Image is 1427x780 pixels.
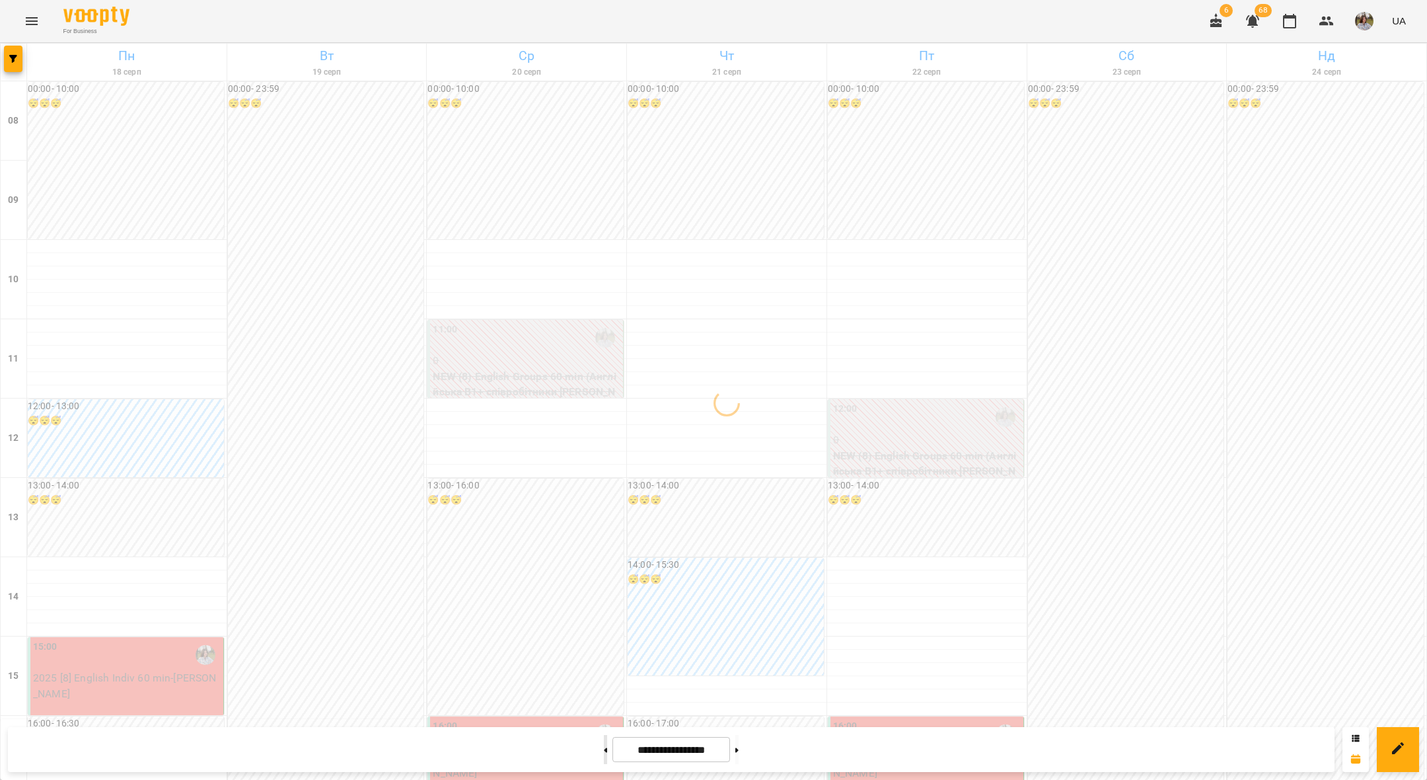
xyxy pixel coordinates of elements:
h6: 12:00 - 13:00 [28,399,224,414]
h6: 😴😴😴 [628,572,824,587]
h6: 21 серп [629,66,824,79]
h6: 😴😴😴 [1227,97,1424,111]
label: 12:00 [833,402,858,416]
h6: 13:00 - 14:00 [628,479,824,493]
img: Романишин Юлія (а) [996,407,1015,427]
h6: 10 [8,272,18,287]
h6: 19 серп [229,66,425,79]
h6: 00:00 - 10:00 [628,82,824,97]
h6: 24 серп [1229,66,1424,79]
h6: 😴😴😴 [828,97,1024,111]
h6: 20 серп [429,66,624,79]
span: For Business [63,27,129,36]
h6: 22 серп [829,66,1025,79]
h6: 14 [8,590,18,604]
h6: 15 [8,669,18,683]
h6: 😴😴😴 [427,97,624,111]
p: 2025 [8] English Indiv 60 min - [PERSON_NAME] [33,670,221,701]
p: 0 [433,353,620,369]
h6: 16:00 - 17:00 [628,717,824,731]
h6: 00:00 - 23:59 [228,82,424,97]
h6: 😴😴😴 [28,493,224,508]
h6: 13:00 - 14:00 [828,479,1024,493]
img: 2afcea6c476e385b61122795339ea15c.jpg [1355,12,1373,30]
h6: 😴😴😴 [228,97,424,111]
h6: 00:00 - 10:00 [828,82,1024,97]
h6: Нд [1229,46,1424,66]
h6: 00:00 - 23:59 [1028,82,1224,97]
h6: Ср [429,46,624,66]
label: 15:00 [33,640,57,654]
h6: 23 серп [1029,66,1225,79]
p: NEW (8) English Groups 60 min (Англійська В1+ співробітники [PERSON_NAME] - група) [433,369,620,416]
h6: 08 [8,114,18,128]
h6: 13:00 - 16:00 [427,479,624,493]
h6: 13 [8,510,18,525]
h6: Пн [29,46,225,66]
h6: 11 [8,352,18,366]
h6: 16:00 - 16:30 [28,717,224,731]
h6: 18 серп [29,66,225,79]
span: 6 [1220,4,1233,17]
h6: 13:00 - 14:00 [28,479,224,493]
span: 68 [1255,4,1272,17]
span: UA [1392,14,1406,28]
h6: Пт [829,46,1025,66]
h6: 09 [8,193,18,208]
h6: Вт [229,46,425,66]
p: 0 [833,432,1021,448]
h6: 00:00 - 23:59 [1227,82,1424,97]
h6: Сб [1029,46,1225,66]
h6: 14:00 - 15:30 [628,558,824,572]
h6: 😴😴😴 [28,97,224,111]
h6: 😴😴😴 [28,414,224,428]
p: NEW (8) English Groups 60 min (Англійська В1+ співробітники [PERSON_NAME] - група) [833,448,1021,495]
img: Романишин Юлія (а) [595,328,615,348]
h6: Чт [629,46,824,66]
h6: 😴😴😴 [628,493,824,508]
img: Voopty Logo [63,7,129,26]
h6: 😴😴😴 [427,493,624,508]
img: Романишин Юлія (а) [196,645,215,665]
button: UA [1387,9,1411,33]
h6: 12 [8,431,18,446]
button: Menu [16,5,48,37]
h6: 00:00 - 10:00 [427,82,624,97]
h6: 😴😴😴 [1028,97,1224,111]
h6: 😴😴😴 [628,97,824,111]
h6: 00:00 - 10:00 [28,82,224,97]
label: 11:00 [433,323,457,337]
h6: 😴😴😴 [828,493,1024,508]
